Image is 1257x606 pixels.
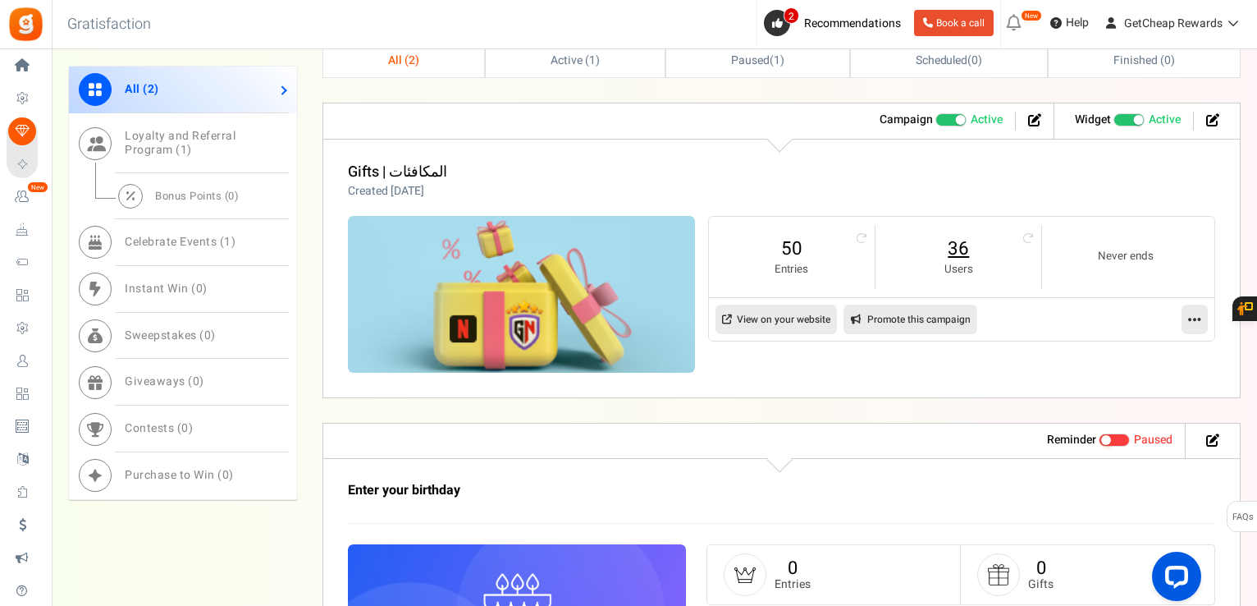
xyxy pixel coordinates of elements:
[589,52,596,69] span: 1
[125,127,235,158] span: Loyalty and Referral Program ( )
[348,484,1042,498] h3: Enter your birthday
[181,420,189,437] span: 0
[916,52,968,69] span: Scheduled
[1063,112,1194,131] li: Widget activated
[49,8,169,41] h3: Gratisfaction
[1021,10,1042,21] em: New
[1062,15,1089,31] span: Help
[125,466,234,484] span: Purchase to Win ( )
[125,80,159,98] span: All ( )
[971,52,978,69] span: 0
[1028,578,1054,590] small: Gifts
[155,188,239,204] span: Bonus Points ( )
[715,305,837,334] a: View on your website
[731,52,784,69] span: ( )
[148,80,155,98] span: 2
[1113,52,1174,69] span: Finished ( )
[27,181,48,193] em: New
[1134,431,1172,448] span: Paused
[348,183,447,200] p: Created [DATE]
[843,305,977,334] a: Promote this campaign
[1047,431,1096,448] strong: Reminder
[204,327,212,344] span: 0
[784,7,799,24] span: 2
[1036,555,1046,581] a: 0
[971,112,1003,128] span: Active
[125,280,208,297] span: Instant Win ( )
[892,262,1025,278] small: Users
[348,161,447,183] a: Gifts | المكافئات
[1149,112,1181,128] span: Active
[880,111,933,128] strong: Campaign
[1075,111,1111,128] strong: Widget
[222,466,230,484] span: 0
[7,6,44,43] img: Gratisfaction
[125,327,216,344] span: Sweepstakes ( )
[125,233,235,250] span: Celebrate Events ( )
[1058,249,1192,264] small: Never ends
[775,578,811,590] small: Entries
[228,188,235,204] span: 0
[725,262,858,278] small: Entries
[1164,52,1171,69] span: 0
[916,52,982,69] span: ( )
[1044,10,1095,36] a: Help
[892,236,1025,262] a: 36
[788,555,798,581] a: 0
[7,183,44,211] a: New
[764,10,907,36] a: 2 Recommendations
[193,373,200,390] span: 0
[914,10,994,36] a: Book a call
[125,420,193,437] span: Contests ( )
[774,52,780,69] span: 1
[181,141,188,158] span: 1
[804,15,901,32] span: Recommendations
[196,280,203,297] span: 0
[224,233,231,250] span: 1
[125,373,204,390] span: Giveaways ( )
[731,52,770,69] span: Paused
[388,52,419,69] span: All ( )
[551,52,600,69] span: Active ( )
[1124,15,1223,32] span: GetCheap Rewards
[409,52,415,69] span: 2
[1232,502,1254,533] span: FAQs
[725,236,858,262] a: 50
